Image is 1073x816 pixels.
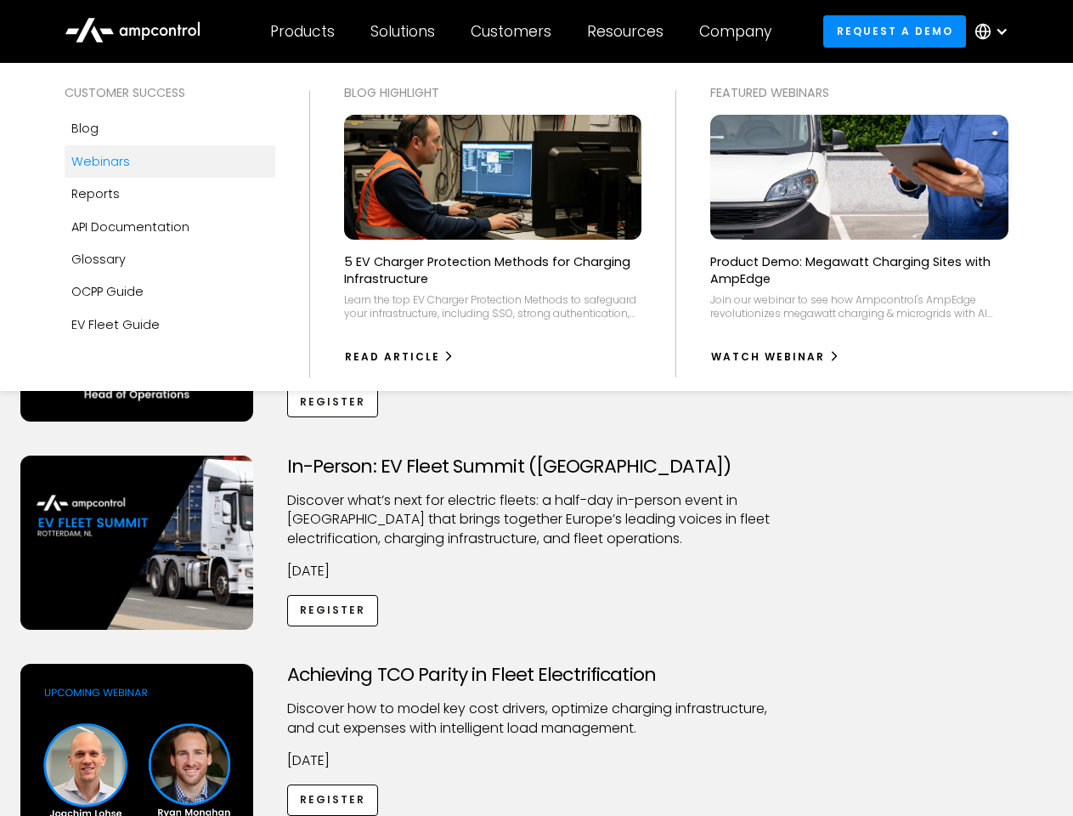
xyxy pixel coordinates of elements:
a: Reports [65,178,275,210]
div: Glossary [71,250,126,269]
a: OCPP Guide [65,275,275,308]
p: [DATE] [287,562,787,581]
a: watch webinar [710,343,840,371]
div: watch webinar [711,349,825,365]
div: Products [270,22,335,41]
a: Register [287,386,379,417]
div: Company [699,22,771,41]
div: Learn the top EV Charger Protection Methods to safeguard your infrastructure, including SSO, stro... [344,293,642,320]
p: 5 EV Charger Protection Methods for Charging Infrastructure [344,253,642,287]
div: Solutions [370,22,435,41]
div: EV Fleet Guide [71,315,160,334]
p: ​Discover what’s next for electric fleets: a half-day in-person event in [GEOGRAPHIC_DATA] that b... [287,491,787,548]
p: [DATE] [287,751,787,770]
p: Product Demo: Megawatt Charging Sites with AmpEdge [710,253,1008,287]
a: Register [287,785,379,816]
div: Blog [71,119,99,138]
div: API Documentation [71,218,189,236]
a: Glossary [65,243,275,275]
h3: In-Person: EV Fleet Summit ([GEOGRAPHIC_DATA]) [287,456,787,478]
a: EV Fleet Guide [65,309,275,341]
div: Reports [71,184,120,203]
div: OCPP Guide [71,282,144,301]
a: Blog [65,112,275,144]
a: Read Article [344,343,455,371]
div: Blog Highlight [344,83,642,102]
p: Discover how to model key cost drivers, optimize charging infrastructure, and cut expenses with i... [287,700,787,738]
div: Customer success [65,83,275,102]
div: Featured webinars [710,83,1008,102]
h3: Achieving TCO Parity in Fleet Electrification [287,664,787,686]
div: Resources [587,22,664,41]
div: Webinars [71,152,130,171]
div: Customers [471,22,551,41]
a: Register [287,595,379,626]
div: Read Article [345,349,440,365]
a: API Documentation [65,211,275,243]
div: Join our webinar to see how Ampcontrol's AmpEdge revolutionizes megawatt charging & microgrids wi... [710,293,1008,320]
a: Request a demo [823,15,966,47]
a: Webinars [65,145,275,178]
